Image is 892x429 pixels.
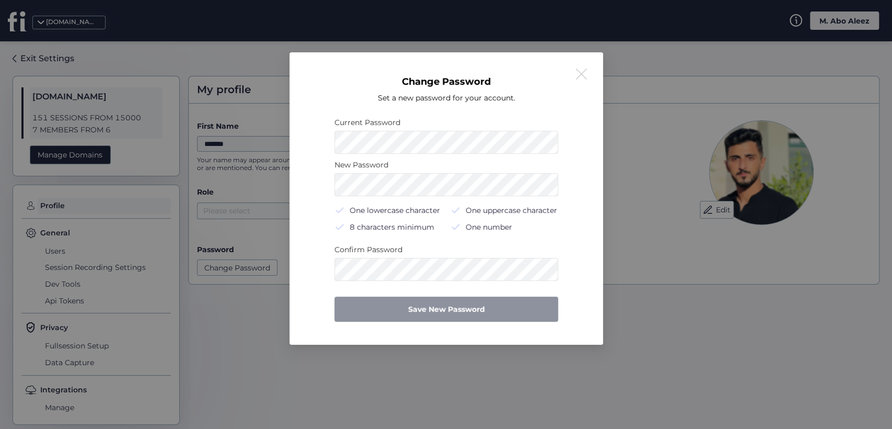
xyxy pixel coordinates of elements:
[402,75,491,88] div: Change Password
[334,244,558,255] div: Confirm Password
[466,204,557,217] div: One uppercase character
[350,204,440,217] div: One lowercase character
[377,92,515,104] div: Set a new password for your account.
[334,297,558,322] button: Save New Password
[334,117,558,128] div: Current Password
[334,159,558,171] div: New Password
[350,221,434,233] div: 8 characters minimum
[466,221,512,233] div: One number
